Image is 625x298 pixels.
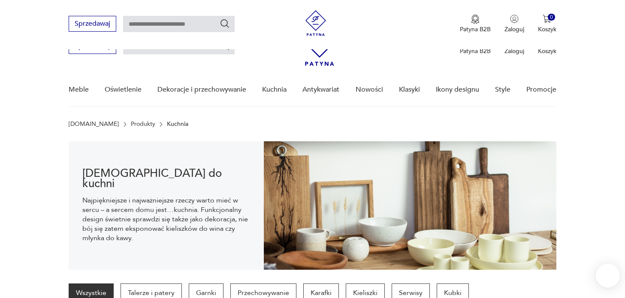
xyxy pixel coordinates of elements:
a: Oświetlenie [105,73,142,106]
p: Koszyk [538,47,556,55]
a: Promocje [526,73,556,106]
p: Patyna B2B [460,47,491,55]
p: Zaloguj [504,47,524,55]
button: Szukaj [220,18,230,29]
p: Koszyk [538,25,556,33]
a: Ikona medaluPatyna B2B [460,15,491,33]
button: Zaloguj [504,15,524,33]
a: [DOMAIN_NAME] [69,121,119,128]
p: Patyna B2B [460,25,491,33]
button: Sprzedawaj [69,16,116,32]
a: Meble [69,73,89,106]
p: Zaloguj [504,25,524,33]
a: Produkty [131,121,155,128]
a: Antykwariat [302,73,339,106]
a: Sprzedawaj [69,44,116,50]
iframe: Smartsupp widget button [596,264,620,288]
h1: [DEMOGRAPHIC_DATA] do kuchni [82,168,250,189]
a: Style [495,73,510,106]
img: Ikona koszyka [543,15,551,23]
a: Kuchnia [262,73,287,106]
img: Patyna - sklep z meblami i dekoracjami vintage [303,10,329,36]
button: 0Koszyk [538,15,556,33]
img: Ikona medalu [471,15,480,24]
img: b2f6bfe4a34d2e674d92badc23dc4074.jpg [264,141,556,270]
a: Ikony designu [436,73,479,106]
button: Patyna B2B [460,15,491,33]
a: Sprzedawaj [69,21,116,27]
p: Najpiękniejsze i najważniejsze rzeczy warto mieć w sercu – a sercem domu jest…kuchnia. Funkcjonal... [82,196,250,243]
a: Klasyki [399,73,420,106]
a: Dekoracje i przechowywanie [157,73,246,106]
p: Kuchnia [167,121,188,128]
img: Ikonka użytkownika [510,15,519,23]
a: Nowości [356,73,383,106]
div: 0 [548,14,555,21]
